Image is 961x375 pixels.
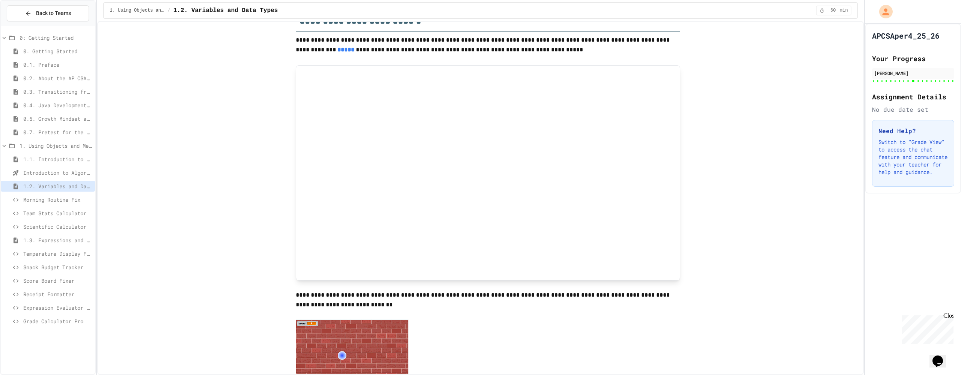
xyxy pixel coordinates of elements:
span: Temperature Display Fix [23,250,92,258]
span: Receipt Formatter [23,290,92,298]
button: Back to Teams [7,5,89,21]
h2: Assignment Details [872,91,954,102]
span: 1. Using Objects and Methods [110,7,164,13]
div: No due date set [872,105,954,114]
span: Expression Evaluator Fix [23,304,92,312]
h2: Your Progress [872,53,954,64]
span: Scientific Calculator [23,223,92,231]
span: Introduction to Algorithms, Programming, and Compilers [23,169,92,177]
span: Back to Teams [36,9,71,17]
div: [PERSON_NAME] [874,70,952,76]
span: 0.5. Growth Mindset and Pair Programming [23,115,92,123]
div: Chat with us now!Close [3,3,52,48]
h1: APCSAper4_25_26 [872,30,940,41]
span: 0: Getting Started [20,34,92,42]
span: Team Stats Calculator [23,209,92,217]
span: 0. Getting Started [23,47,92,55]
p: Switch to "Grade View" to access the chat feature and communicate with your teacher for help and ... [878,138,948,176]
span: / [168,7,170,13]
span: 0.3. Transitioning from AP CSP to AP CSA [23,88,92,96]
h3: Need Help? [878,126,948,135]
iframe: chat widget [899,312,953,344]
span: 0.2. About the AP CSA Exam [23,74,92,82]
span: 1.3. Expressions and Output [New] [23,236,92,244]
span: Snack Budget Tracker [23,263,92,271]
span: min [840,7,848,13]
span: 1.2. Variables and Data Types [23,182,92,190]
div: My Account [871,3,895,20]
span: 0.4. Java Development Environments [23,101,92,109]
span: 1.2. Variables and Data Types [173,6,278,15]
span: Score Board Fixer [23,277,92,285]
span: 1.1. Introduction to Algorithms, Programming, and Compilers [23,155,92,163]
span: Grade Calculator Pro [23,317,92,325]
span: 0.7. Pretest for the AP CSA Exam [23,128,92,136]
span: 1. Using Objects and Methods [20,142,92,150]
span: 0.1. Preface [23,61,92,69]
span: Morning Routine Fix [23,196,92,204]
iframe: chat widget [929,345,953,367]
span: 60 [827,7,839,13]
